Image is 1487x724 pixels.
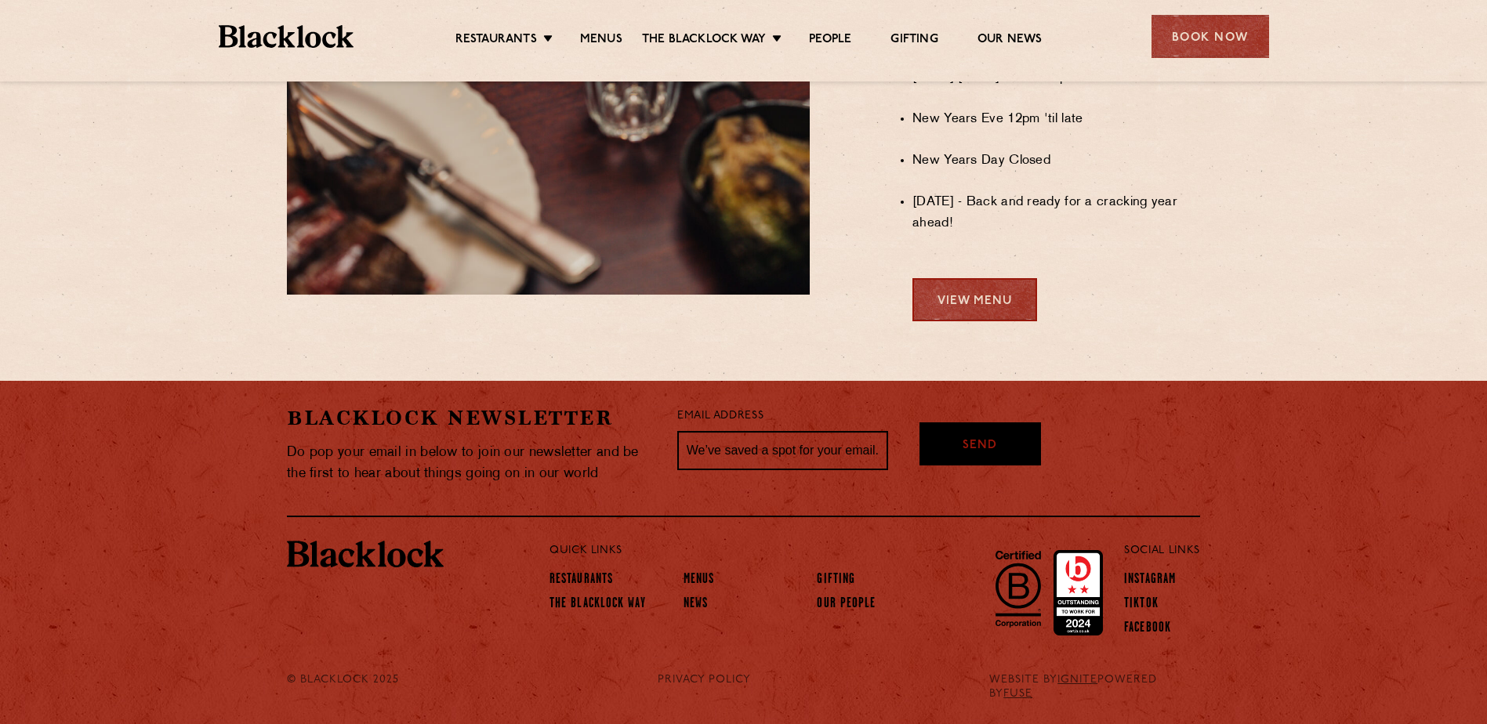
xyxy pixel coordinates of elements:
[219,25,354,48] img: BL_Textured_Logo-footer-cropped.svg
[1124,541,1200,561] p: Social Links
[817,572,855,589] a: Gifting
[912,278,1037,321] a: View Menu
[287,404,654,432] h2: Blacklock Newsletter
[684,572,715,589] a: Menus
[677,431,888,470] input: We’ve saved a spot for your email...
[658,673,751,687] a: PRIVACY POLICY
[549,541,1072,561] p: Quick Links
[642,32,766,49] a: The Blacklock Way
[977,32,1043,49] a: Our News
[912,109,1200,130] li: New Years Eve 12pm 'til late
[963,437,997,455] span: Send
[549,572,613,589] a: Restaurants
[912,150,1200,172] li: New Years Day Closed
[275,673,431,701] div: © Blacklock 2025
[1057,674,1097,686] a: IGNITE
[580,32,622,49] a: Menus
[684,596,708,614] a: News
[1152,15,1269,58] div: Book Now
[1124,572,1176,589] a: Instagram
[455,32,537,49] a: Restaurants
[1003,688,1032,700] a: FUSE
[677,407,763,425] label: Email Address
[1054,550,1103,636] img: Accred_2023_2star.png
[986,541,1050,635] img: B-Corp-Logo-Black-RGB.svg
[287,442,654,484] p: Do pop your email in below to join our newsletter and be the first to hear about things going on ...
[1124,621,1171,638] a: Facebook
[549,596,646,614] a: The Blacklock Way
[912,192,1200,234] li: [DATE] - Back and ready for a cracking year ahead!
[817,596,876,614] a: Our People
[1124,596,1159,614] a: TikTok
[809,32,851,49] a: People
[287,541,444,567] img: BL_Textured_Logo-footer-cropped.svg
[977,673,1212,701] div: WEBSITE BY POWERED BY
[890,32,938,49] a: Gifting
